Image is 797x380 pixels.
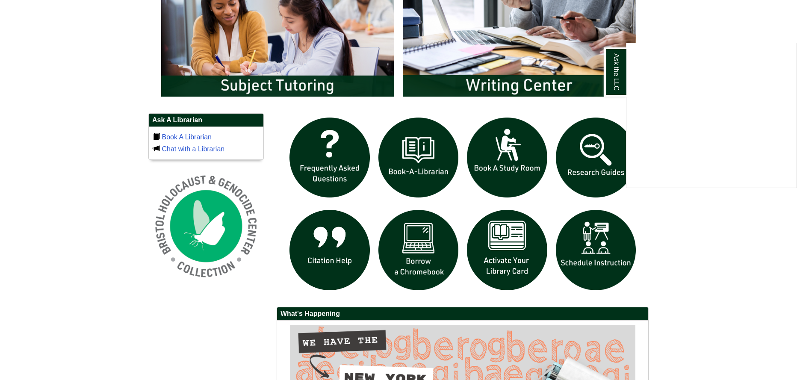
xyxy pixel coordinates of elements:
img: Borrow a chromebook icon links to the borrow a chromebook web page [374,206,463,295]
iframe: Chat Widget [626,43,797,188]
img: Research Guides icon links to research guides web page [552,113,641,202]
a: Ask the LLC [604,47,626,97]
img: Holocaust and Genocide Collection [148,168,264,284]
img: frequently asked questions [285,113,374,202]
img: book a study room icon links to book a study room web page [463,113,552,202]
img: citation help icon links to citation help guide page [285,206,374,295]
img: Book a Librarian icon links to book a librarian web page [374,113,463,202]
h2: Ask A Librarian [149,114,263,127]
img: For faculty. Schedule Library Instruction icon links to form. [552,206,641,295]
a: Book A Librarian [162,133,212,141]
a: Chat with a Librarian [162,145,224,153]
div: slideshow [285,113,640,298]
h2: What's Happening [277,307,648,321]
div: Ask the LLC [626,43,797,188]
img: activate Library Card icon links to form to activate student ID into library card [463,206,552,295]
